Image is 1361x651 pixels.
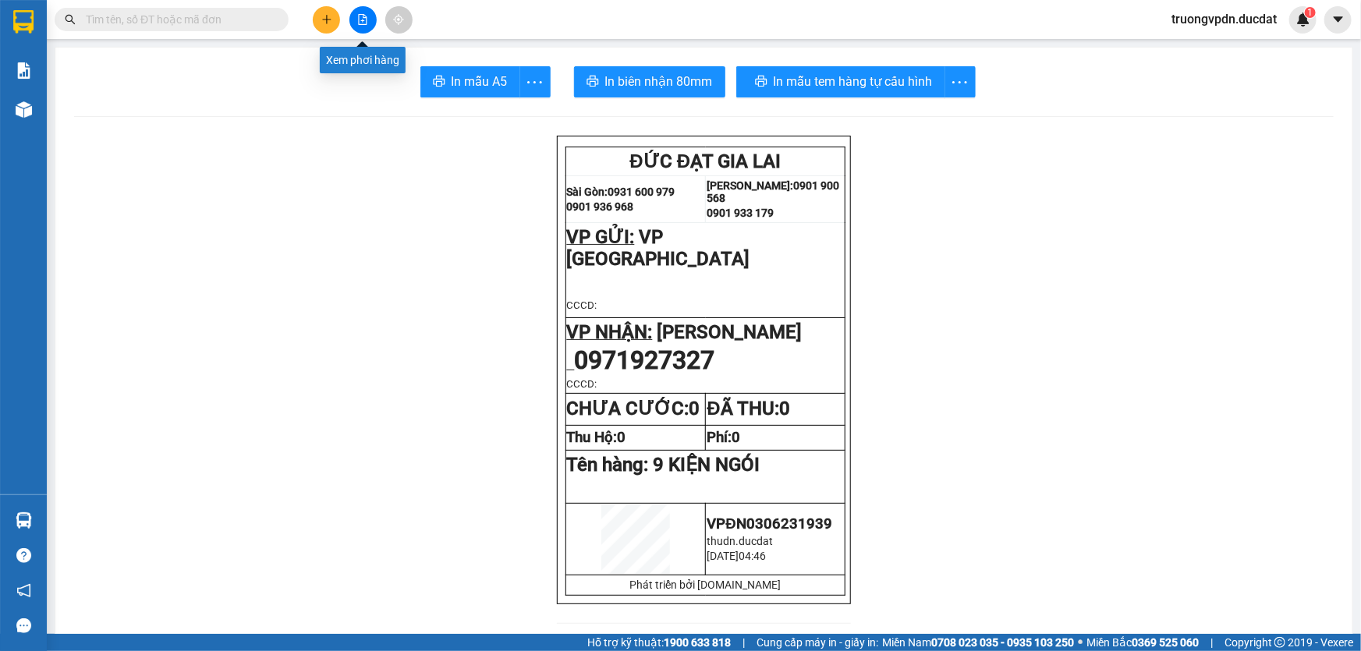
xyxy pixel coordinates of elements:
[755,75,767,90] span: printer
[16,512,32,529] img: warehouse-icon
[618,429,626,446] span: 0
[567,299,597,311] span: CCCD:
[574,66,725,97] button: printerIn biên nhận 80mm
[689,398,700,419] span: 0
[1305,7,1316,18] sup: 1
[575,345,715,375] span: 0971927327
[945,73,975,92] span: more
[567,200,634,213] strong: 0901 936 968
[1086,634,1199,651] span: Miền Bắc
[743,634,745,651] span: |
[707,429,740,446] strong: Phí:
[16,548,31,563] span: question-circle
[567,454,760,476] span: Tên hàng:
[1331,12,1345,27] span: caret-down
[65,14,76,25] span: search
[567,186,608,198] strong: Sài Gòn:
[1307,7,1313,18] span: 1
[779,398,790,419] span: 0
[664,636,731,649] strong: 1900 633 818
[1210,634,1213,651] span: |
[707,207,774,219] strong: 0901 933 179
[1078,639,1083,646] span: ⚪️
[1132,636,1199,649] strong: 0369 525 060
[393,14,404,25] span: aim
[707,179,839,204] strong: 0901 900 568
[657,321,803,343] span: [PERSON_NAME]
[16,62,32,79] img: solution-icon
[385,6,413,34] button: aim
[931,636,1074,649] strong: 0708 023 035 - 0935 103 250
[587,634,731,651] span: Hỗ trợ kỹ thuật:
[1296,12,1310,27] img: icon-new-feature
[1274,637,1285,648] span: copyright
[420,66,520,97] button: printerIn mẫu A5
[736,66,945,97] button: printerIn mẫu tem hàng tự cấu hình
[707,398,789,419] strong: ĐÃ THU:
[739,550,766,562] span: 04:46
[707,515,831,532] span: VPĐN0306231939
[433,75,445,90] span: printer
[1324,6,1352,34] button: caret-down
[608,186,675,198] strong: 0931 600 979
[757,634,878,651] span: Cung cấp máy in - giấy in:
[519,66,551,97] button: more
[605,72,713,91] span: In biên nhận 80mm
[707,535,773,547] span: thudn.ducdat
[654,454,760,476] span: 9 KIỆN NGÓI
[86,11,270,28] input: Tìm tên, số ĐT hoặc mã đơn
[567,378,597,390] span: CCCD:
[567,321,653,343] span: VP NHẬN:
[707,179,793,192] strong: [PERSON_NAME]:
[587,75,599,90] span: printer
[945,66,976,97] button: more
[565,575,845,595] td: Phát triển bởi [DOMAIN_NAME]
[313,6,340,34] button: plus
[16,618,31,633] span: message
[567,226,750,270] span: VP [GEOGRAPHIC_DATA]
[567,398,700,419] strong: CHƯA CƯỚC:
[567,226,635,248] span: VP GỬI:
[520,73,550,92] span: more
[16,583,31,598] span: notification
[16,101,32,118] img: warehouse-icon
[321,14,332,25] span: plus
[452,72,508,91] span: In mẫu A5
[630,150,782,172] span: ĐỨC ĐẠT GIA LAI
[882,634,1074,651] span: Miền Nam
[774,72,933,91] span: In mẫu tem hàng tự cấu hình
[349,6,377,34] button: file-add
[567,429,626,446] strong: Thu Hộ:
[13,10,34,34] img: logo-vxr
[320,47,406,73] div: Xem phơi hàng
[732,429,740,446] span: 0
[1159,9,1289,29] span: truongvpdn.ducdat
[707,550,739,562] span: [DATE]
[357,14,368,25] span: file-add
